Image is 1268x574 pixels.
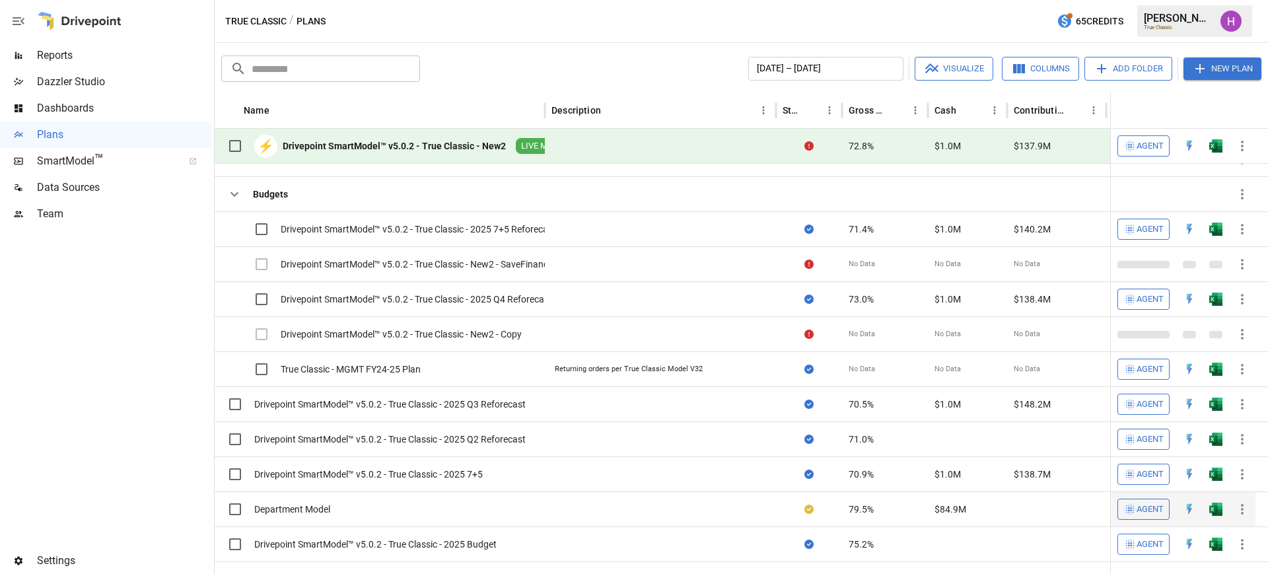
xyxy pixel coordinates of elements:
[906,101,925,120] button: Gross Margin column menu
[281,363,421,376] div: True Classic - MGMT FY24-25 Plan
[1014,105,1065,116] div: Contribution Profit
[1117,289,1170,310] button: Agent
[985,101,1004,120] button: Cash column menu
[1137,222,1164,237] span: Agent
[1183,503,1196,516] img: quick-edit-flash.b8aec18c.svg
[516,140,574,153] span: LIVE MODEL
[281,293,552,306] div: Drivepoint SmartModel™ v5.0.2 - True Classic - 2025 Q4 Reforecast
[1183,538,1196,551] img: quick-edit-flash.b8aec18c.svg
[1209,468,1222,481] img: excel-icon.76473adf.svg
[289,13,294,30] div: /
[254,398,526,411] div: Drivepoint SmartModel™ v5.0.2 - True Classic - 2025 Q3 Reforecast
[1183,363,1196,376] img: quick-edit-flash.b8aec18c.svg
[283,139,506,153] div: Drivepoint SmartModel™ v5.0.2 - True Classic - New2
[253,188,288,201] div: Budgets
[849,503,874,516] span: 79.5%
[1209,503,1222,516] div: Open in Excel
[1117,219,1170,240] button: Agent
[1209,503,1222,516] img: excel-icon.76473adf.svg
[1117,534,1170,555] button: Agent
[1209,433,1222,446] img: excel-icon.76473adf.svg
[849,538,874,551] span: 75.2%
[1209,468,1222,481] div: Open in Excel
[37,74,211,90] span: Dazzler Studio
[1237,101,1255,120] button: Sort
[1137,432,1164,447] span: Agent
[804,433,814,446] div: Sync complete
[1209,433,1222,446] div: Open in Excel
[1117,464,1170,485] button: Agent
[1209,139,1222,153] img: excel-icon.76473adf.svg
[1014,364,1040,375] span: No Data
[804,293,814,306] div: Sync complete
[1209,293,1222,306] div: Open in Excel
[254,135,277,158] div: ⚡
[1014,259,1040,269] span: No Data
[1183,433,1196,446] div: Open in Quick Edit
[849,433,874,446] span: 71.0%
[849,105,886,116] div: Gross Margin
[281,223,556,236] div: Drivepoint SmartModel™ v5.0.2 - True Classic - 2025 7+5 Reforecast
[804,468,814,481] div: Sync complete
[1183,139,1196,153] img: quick-edit-flash.b8aec18c.svg
[934,293,961,306] span: $1.0M
[1209,363,1222,376] div: Open in Excel
[849,223,874,236] span: 71.4%
[1183,468,1196,481] img: quick-edit-flash.b8aec18c.svg
[1014,398,1051,411] span: $148.2M
[849,398,874,411] span: 70.5%
[934,259,961,269] span: No Data
[804,398,814,411] div: Sync complete
[1014,468,1051,481] span: $138.7M
[271,101,289,120] button: Sort
[555,364,703,375] div: Returning orders per True Classic Model V32
[1183,57,1261,80] button: New Plan
[1014,293,1051,306] span: $138.4M
[1117,135,1170,157] button: Agent
[254,503,330,516] div: Department Model
[1183,223,1196,236] div: Open in Quick Edit
[1209,398,1222,411] img: excel-icon.76473adf.svg
[849,364,875,375] span: No Data
[1014,329,1040,340] span: No Data
[804,503,814,516] div: Your plan has changes in Excel that are not reflected in the Drivepoint Data Warehouse, select "S...
[1002,57,1079,81] button: Columns
[1117,394,1170,415] button: Agent
[1209,293,1222,306] img: excel-icon.76473adf.svg
[1183,223,1196,236] img: quick-edit-flash.b8aec18c.svg
[888,101,906,120] button: Sort
[1117,429,1170,450] button: Agent
[1209,223,1222,236] div: Open in Excel
[1183,398,1196,411] div: Open in Quick Edit
[254,538,497,551] div: Drivepoint SmartModel™ v5.0.2 - True Classic - 2025 Budget
[1183,433,1196,446] img: quick-edit-flash.b8aec18c.svg
[804,223,814,236] div: Sync complete
[254,433,526,446] div: Drivepoint SmartModel™ v5.0.2 - True Classic - 2025 Q2 Reforecast
[1209,223,1222,236] img: excel-icon.76473adf.svg
[37,48,211,63] span: Reports
[1144,12,1213,24] div: [PERSON_NAME]
[37,127,211,143] span: Plans
[1183,398,1196,411] img: quick-edit-flash.b8aec18c.svg
[1084,101,1103,120] button: Contribution Profit column menu
[1137,139,1164,154] span: Agent
[1144,24,1213,30] div: True Classic
[754,101,773,120] button: Description column menu
[244,105,269,116] div: Name
[748,57,903,81] button: [DATE] – [DATE]
[281,258,562,271] div: Drivepoint SmartModel™ v5.0.2 - True Classic - New2 - SaveFinancials
[934,329,961,340] span: No Data
[934,468,961,481] span: $1.0M
[804,538,814,551] div: Sync complete
[1183,139,1196,153] div: Open in Quick Edit
[1014,223,1051,236] span: $140.2M
[849,259,875,269] span: No Data
[1183,363,1196,376] div: Open in Quick Edit
[1051,9,1129,34] button: 65Credits
[1137,467,1164,482] span: Agent
[1137,537,1164,552] span: Agent
[783,105,800,116] div: Status
[1183,468,1196,481] div: Open in Quick Edit
[934,503,966,516] span: $84.9M
[849,468,874,481] span: 70.9%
